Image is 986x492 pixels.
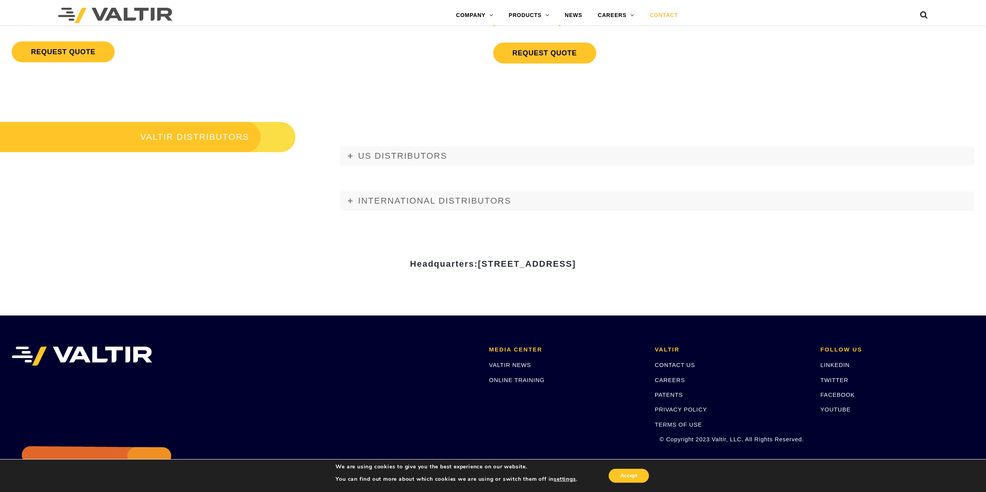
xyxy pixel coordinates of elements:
[820,391,855,398] a: FACEBOOK
[609,469,649,483] button: Accept
[655,406,707,413] a: PRIVACY POLICY
[655,421,702,428] a: TERMS OF USE
[820,377,848,383] a: TWITTER
[336,463,577,470] p: We are using cookies to give you the best experience on our website.
[655,362,695,368] a: CONTACT US
[493,43,596,63] a: REQUEST QUOTE
[12,41,115,62] a: REQUEST QUOTE
[478,259,576,269] span: [STREET_ADDRESS]
[501,8,557,23] a: PRODUCTS
[489,346,643,353] h2: MEDIA CENTER
[340,191,974,211] a: INTERNATIONAL DISTRIBUTORS
[554,476,576,483] button: settings
[489,377,544,383] a: ONLINE TRAINING
[655,346,809,353] h2: VALTIR
[655,391,683,398] a: PATENTS
[642,8,686,23] a: CONTACT
[410,259,576,269] strong: Headquarters:
[557,8,590,23] a: NEWS
[12,346,152,366] img: VALTIR
[820,406,850,413] a: YOUTUBE
[655,377,685,383] a: CAREERS
[590,8,642,23] a: CAREERS
[489,362,531,368] a: VALTIR NEWS
[336,476,577,483] p: You can find out more about which cookies we are using or switch them off in .
[448,8,501,23] a: COMPANY
[340,146,974,166] a: US DISTRIBUTORS
[58,8,172,23] img: Valtir
[820,362,850,368] a: LINKEDIN
[358,151,447,161] span: US DISTRIBUTORS
[820,346,974,353] h2: FOLLOW US
[358,196,511,206] span: INTERNATIONAL DISTRIBUTORS
[655,435,809,444] p: © Copyright 2023 Valtir, LLC. All Rights Reserved.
